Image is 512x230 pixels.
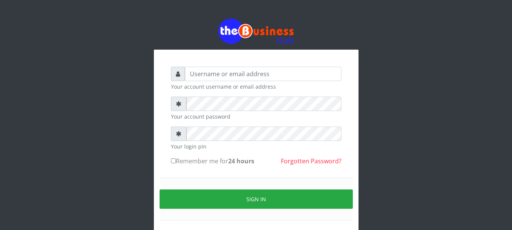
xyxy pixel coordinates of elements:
[160,189,353,209] button: Sign in
[171,142,341,150] small: Your login pin
[171,83,341,91] small: Your account username or email address
[171,156,254,166] label: Remember me for
[171,158,176,163] input: Remember me for24 hours
[185,67,341,81] input: Username or email address
[228,157,254,165] b: 24 hours
[171,113,341,120] small: Your account password
[281,157,341,165] a: Forgotten Password?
